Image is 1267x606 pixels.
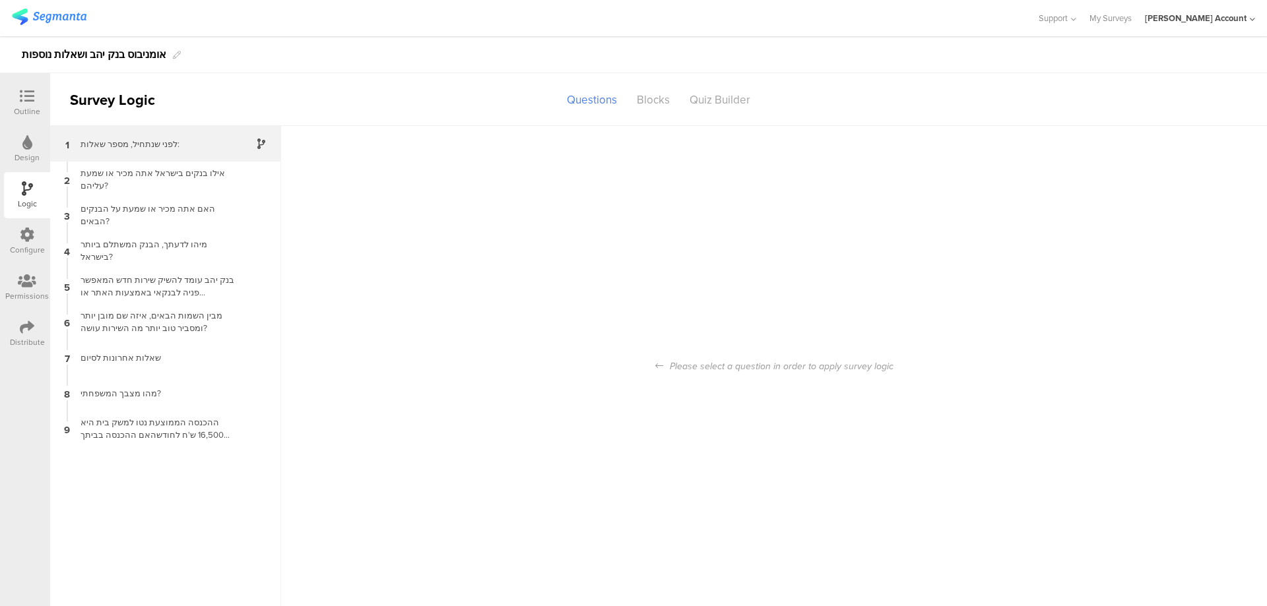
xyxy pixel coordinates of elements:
div: שאלות אחרונות לסיום [73,351,238,364]
span: Support [1039,12,1068,24]
div: מבין השמות הבאים, איזה שם מובן יותר ומסביר טוב יותר מה השירות עושה? [73,309,238,334]
div: Survey Logic [50,89,202,111]
span: 2 [64,172,70,187]
img: segmanta logo [12,9,86,25]
div: Distribute [10,336,45,348]
span: 1 [65,136,69,151]
span: 3 [64,208,70,222]
div: Blocks [627,88,680,111]
div: Quiz Builder [680,88,760,111]
div: בנק יהב עומד להשיק שירות חדש המאפשר פניה לבנקאי באמצעות האתר או האפליקציה. [PERSON_NAME] ענה על ה... [73,274,238,299]
div: Questions [557,88,627,111]
div: Outline [14,106,40,117]
div: מיהו לדעתך, הבנק המשתלם ביותר בישראל? [73,238,238,263]
span: 6 [64,315,70,329]
div: Please select a question in order to apply survey logic [281,126,1267,606]
div: אילו בנקים בישראל אתה מכיר או שמעת עליהם? [73,167,238,192]
div: Configure [10,244,45,256]
div: ההכנסה הממוצעת נטו למשק בית היא 16,500 ש'ח לחודשהאם ההכנסה בביתך היא... [73,416,238,441]
div: האם אתה מכיר או שמעת על הבנקים הבאים? [73,202,238,227]
div: לפני שנתחיל, מספר שאלות: [73,138,238,150]
div: Logic [18,198,37,210]
span: 7 [65,350,70,365]
div: אומניבוס בנק יהב ושאלות נוספות [22,44,166,65]
div: Design [15,152,40,164]
div: מהו מצבך המשפחתי? [73,387,238,400]
span: 9 [64,421,70,436]
span: 8 [64,386,70,400]
div: [PERSON_NAME] Account [1145,12,1247,24]
div: Permissions [5,290,49,302]
span: 4 [64,243,70,258]
span: 5 [64,279,70,293]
